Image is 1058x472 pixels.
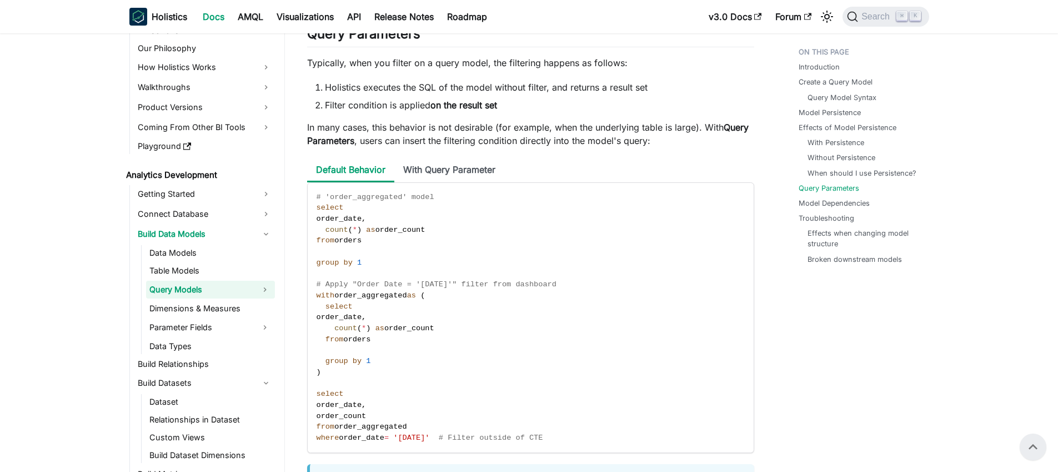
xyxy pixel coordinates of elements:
span: order_date [339,434,384,442]
span: with [317,291,335,300]
a: Product Versions [134,98,275,116]
span: count [334,324,357,332]
a: Custom Views [146,430,275,445]
span: as [366,226,375,234]
span: count [325,226,348,234]
b: Holistics [152,10,187,23]
span: ) [366,324,370,332]
span: by [343,259,352,267]
a: Model Dependencies [799,198,870,208]
a: How Holistics Works [134,58,275,76]
span: order_date [317,313,362,321]
span: ( [348,226,353,234]
li: Filter condition is applied [325,98,754,112]
a: v3.0 Docs [702,8,769,26]
a: Table Models [146,263,275,279]
a: AMQL [231,8,270,26]
span: orders [343,335,370,344]
span: , [362,401,366,409]
span: order_aggregated [334,291,407,300]
span: where [317,434,339,442]
a: Parameter Fields [146,319,255,336]
span: # Filter outside of CTE [439,434,543,442]
a: Docs [196,8,231,26]
span: Search [858,12,896,22]
span: order_count [384,324,434,332]
span: select [317,390,344,398]
a: When should I use Persistence? [808,168,916,178]
button: Expand sidebar category 'Parameter Fields' [255,319,275,336]
span: '[DATE]' [393,434,429,442]
span: ( [420,291,425,300]
a: Without Persistence [808,152,875,163]
li: With Query Parameter [394,158,504,182]
span: order_date [317,401,362,409]
li: Default Behavior [307,158,394,182]
a: Data Types [146,339,275,354]
span: from [317,423,335,431]
a: Query Model Syntax [808,92,876,103]
a: Visualizations [270,8,340,26]
a: Build Dataset Dimensions [146,448,275,463]
span: select [317,203,344,212]
span: order_aggregated [334,423,407,431]
span: = [384,434,389,442]
kbd: ⌘ [896,11,907,21]
a: Model Persistence [799,107,861,118]
strong: Query Parameters [307,122,749,146]
kbd: K [910,11,921,21]
a: Build Relationships [134,356,275,372]
a: Build Data Models [134,225,275,243]
span: from [317,236,335,245]
button: Search (Command+K) [843,7,929,27]
button: Expand sidebar category 'Query Models' [255,281,275,299]
p: Typically, when you filter on a query model, the filtering happens as follows: [307,56,754,69]
a: Dataset [146,394,275,410]
span: group [317,259,339,267]
span: ) [357,226,362,234]
a: Build Datasets [134,374,275,392]
a: Effects of Model Persistence [799,122,896,133]
a: Dimensions & Measures [146,301,275,316]
img: Holistics [129,8,147,26]
a: Walkthroughs [134,78,275,96]
a: Broken downstream models [808,254,902,265]
span: , [362,313,366,321]
a: HolisticsHolistics [129,8,187,26]
span: # 'order_aggregated' model [317,193,434,201]
span: from [325,335,344,344]
a: Troubleshooting [799,213,854,223]
a: Effects when changing model structure [808,228,918,249]
p: In many cases, this behavior is not desirable (for example, when the underlying table is large). ... [307,121,754,147]
span: order_date [317,215,362,223]
a: Forum [769,8,818,26]
a: Analytics Development [123,167,275,183]
a: Data Models [146,245,275,261]
a: Getting Started [134,185,275,203]
a: Playground [134,138,275,154]
a: Roadmap [440,8,494,26]
span: order_count [375,226,425,234]
a: Coming From Other BI Tools [134,118,275,136]
span: as [407,291,416,300]
a: With Persistence [808,137,864,148]
h2: Query Parameters [307,26,754,47]
li: Holistics executes the SQL of the model without filter, and returns a result set [325,81,754,94]
span: ) [317,368,321,376]
span: order_count [317,412,367,420]
span: 1 [366,357,370,365]
a: Query Parameters [799,183,859,193]
nav: Docs sidebar [118,33,285,472]
a: Connect Database [134,205,275,223]
span: orders [334,236,362,245]
span: group [325,357,348,365]
span: as [375,324,384,332]
span: , [362,215,366,223]
button: Scroll back to top [1020,434,1046,460]
span: # Apply "Order Date = '[DATE]'" filter from dashboard [317,280,556,289]
span: 1 [357,259,362,267]
a: Create a Query Model [799,77,873,87]
a: Release Notes [368,8,440,26]
span: by [353,357,362,365]
a: Introduction [799,62,840,72]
